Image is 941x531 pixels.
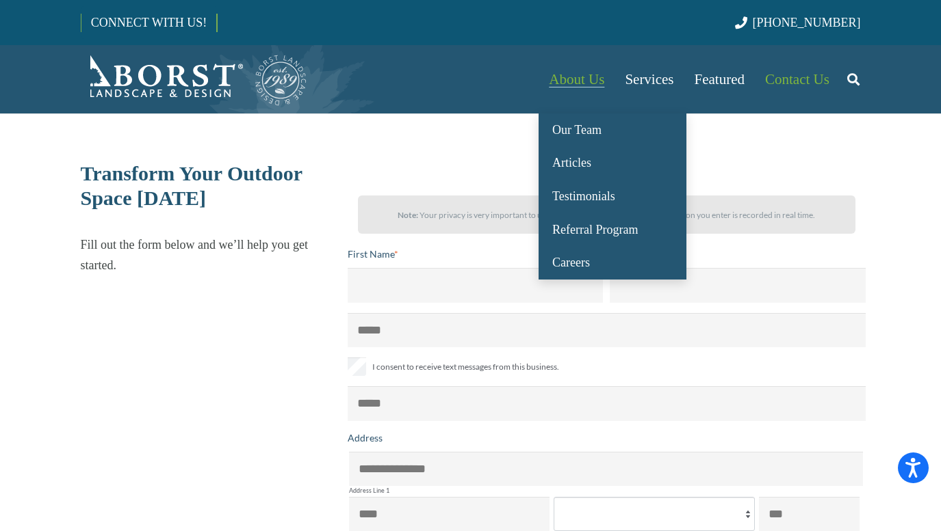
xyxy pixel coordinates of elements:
span: I consent to receive text messages from this business. [372,359,559,375]
input: First Name* [348,268,604,302]
a: Testimonials [539,180,686,213]
span: [PHONE_NUMBER] [753,16,861,29]
a: Contact Us [755,45,840,113]
span: Contact Us [765,71,829,87]
a: [PHONE_NUMBER] [735,16,860,29]
span: Services [625,71,673,87]
input: Last Name* [610,268,866,302]
span: Our Team [552,123,602,137]
input: I consent to receive text messages from this business. [348,357,366,376]
a: Featured [684,45,755,113]
a: Careers [539,246,686,280]
a: CONNECT WITH US! [81,6,216,39]
span: Featured [695,71,745,87]
span: Articles [552,156,591,169]
a: Articles [539,147,686,180]
span: Transform Your Outdoor Space [DATE] [81,162,302,209]
label: Address Line 1 [349,487,863,493]
p: Fill out the form below and we’ll help you get started. [81,234,336,275]
a: About Us [539,45,615,113]
p: Your privacy is very important to us. To better serve you, the form information you enter is reco... [370,205,843,226]
span: Careers [552,256,590,269]
a: Referral Program [539,213,686,247]
a: Search [840,62,867,96]
a: Borst-Logo [81,52,308,107]
span: Testimonials [552,189,615,203]
span: Referral Program [552,223,638,236]
span: About Us [549,71,604,87]
span: Address [348,432,383,444]
a: Our Team [539,113,686,147]
a: Services [615,45,684,113]
span: First Name [348,248,394,260]
strong: Note: [398,210,418,220]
